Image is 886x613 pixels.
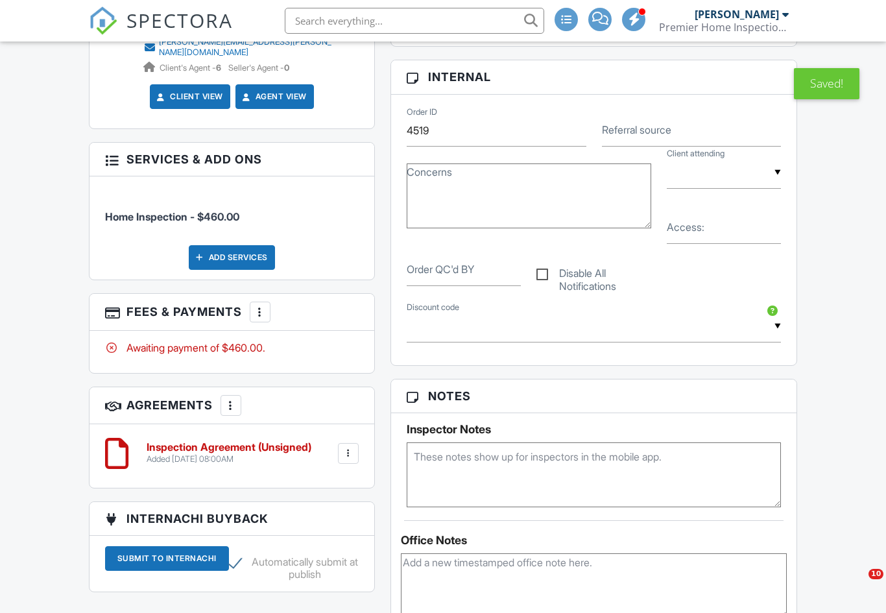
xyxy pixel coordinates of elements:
span: Seller's Agent - [228,63,289,73]
iframe: Intercom live chat [842,569,873,600]
h3: Fees & Payments [90,294,374,331]
div: Awaiting payment of $460.00. [105,341,359,355]
li: Service: Home Inspection [105,186,359,234]
label: Referral source [602,123,671,137]
label: Access: [667,220,704,234]
input: Access: [667,212,781,244]
a: Client View [154,90,223,103]
label: Automatically submit at publish [229,556,359,572]
span: Client's Agent - [160,63,223,73]
label: Disable All Notifications [536,267,651,283]
div: Submit To InterNACHI [105,546,229,571]
a: Agent View [240,90,307,103]
input: Search everything... [285,8,544,34]
label: Client attending [667,148,724,160]
input: Order QC'd BY [407,254,521,286]
strong: 6 [216,63,221,73]
div: Saved! [794,68,859,99]
h3: Internal [391,60,796,94]
label: Discount code [407,302,459,313]
h3: Services & Add ons [90,143,374,176]
label: Order QC'd BY [407,262,474,276]
label: Concerns [407,165,452,179]
a: Submit To InterNACHI [105,546,229,581]
label: Order ID [407,106,437,118]
span: SPECTORA [126,6,233,34]
div: Add Services [189,245,275,270]
a: SPECTORA [89,18,233,45]
h3: Notes [391,379,796,413]
img: The Best Home Inspection Software - Spectora [89,6,117,35]
a: Inspection Agreement (Unsigned) Added [DATE] 08:00AM [147,442,311,464]
h6: Inspection Agreement (Unsigned) [147,442,311,453]
a: [PERSON_NAME][EMAIL_ADDRESS][PERSON_NAME][DOMAIN_NAME] [143,37,335,58]
strong: 0 [284,63,289,73]
h5: Inspector Notes [407,423,781,436]
div: [PERSON_NAME][EMAIL_ADDRESS][PERSON_NAME][DOMAIN_NAME] [159,37,335,58]
textarea: Concerns [407,163,651,228]
span: 10 [868,569,883,579]
div: Added [DATE] 08:00AM [147,454,311,464]
span: Home Inspection - $460.00 [105,210,239,223]
h3: Agreements [90,387,374,424]
h3: InterNACHI BuyBack [90,502,374,536]
div: [PERSON_NAME] [695,8,779,21]
div: Premier Home Inspections [659,21,789,34]
div: Office Notes [401,534,787,547]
